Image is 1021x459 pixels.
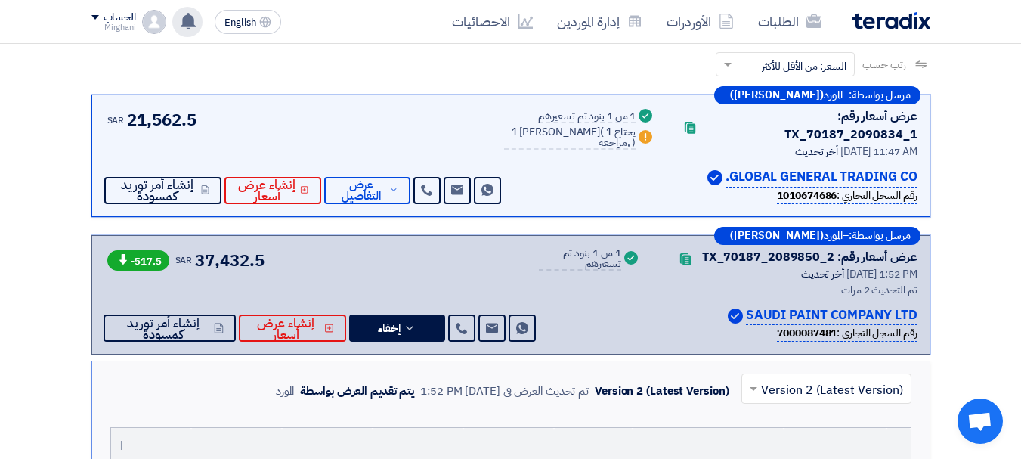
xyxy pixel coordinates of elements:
[702,248,917,266] div: عرض أسعار رقم: TX_70187_2089850_2
[958,399,1003,444] a: Open chat
[849,231,911,241] span: مرسل بواسطة:
[276,383,295,400] div: المورد
[104,177,221,204] button: إنشاء أمر توريد كمسودة
[324,177,410,204] button: عرض التفاصيل
[127,107,196,132] span: 21,562.5
[91,23,136,32] div: Mirghani
[104,11,136,24] div: الحساب
[599,124,636,150] span: 1 يحتاج مراجعه,
[632,135,636,150] span: )
[846,266,917,282] span: [DATE] 1:52 PM
[215,10,281,34] button: English
[600,124,604,140] span: (
[336,179,386,202] span: عرض التفاصيل
[195,248,264,273] span: 37,432.5
[707,170,722,185] img: Verified Account
[728,309,743,324] img: Verified Account
[746,4,834,39] a: الطلبات
[107,250,169,271] span: -517.5
[440,4,545,39] a: الاحصائيات
[862,57,905,73] span: رتب حسب
[224,177,321,204] button: إنشاء عرض أسعار
[237,179,298,202] span: إنشاء عرض أسعار
[378,323,401,334] span: إخفاء
[224,17,256,28] span: English
[801,266,844,282] span: أخر تحديث
[777,325,917,342] div: رقم السجل التجاري :
[539,248,622,271] div: 1 من 1 بنود تم تسعيرهم
[545,4,654,39] a: إدارة الموردين
[659,282,917,298] div: تم التحديث 2 مرات
[175,253,193,267] span: SAR
[746,305,917,326] p: SAUDI PAINT COMPANY LTD
[654,4,746,39] a: الأوردرات
[538,111,636,123] div: 1 من 1 بنود تم تسعيرهم
[795,144,838,160] span: أخر تحديث
[777,188,917,204] div: رقم السجل التجاري :
[730,90,824,101] b: ([PERSON_NAME])
[824,90,843,101] span: المورد
[777,325,837,341] b: 7000087481
[762,58,846,74] span: السعر: من الأقل للأكثر
[349,315,445,342] button: إخفاء
[707,107,917,144] div: عرض أسعار رقم: TX_70187_2090834_1
[852,12,930,29] img: Teradix logo
[714,86,920,104] div: –
[714,227,920,245] div: –
[251,318,321,340] span: إنشاء عرض أسعار
[239,315,346,342] button: إنشاء عرض أسعار
[104,315,235,342] button: إنشاء أمر توريد كمسودة
[116,179,198,202] span: إنشاء أمر توريد كمسودة
[420,383,589,400] div: تم تحديث العرض في [DATE] 1:52 PM
[300,383,414,400] div: يتم تقديم العرض بواسطة
[730,231,824,241] b: ([PERSON_NAME])
[777,188,837,203] b: 1010674686
[849,90,911,101] span: مرسل بواسطة:
[726,167,917,188] p: GLOBAL GENERAL TRADING CO.
[142,10,166,34] img: profile_test.png
[840,144,917,160] span: [DATE] 11:47 AM
[824,231,843,241] span: المورد
[595,383,729,400] div: Version 2 (Latest Version)
[504,127,636,150] div: 1 [PERSON_NAME]
[107,113,125,127] span: SAR
[116,318,210,340] span: إنشاء أمر توريد كمسودة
